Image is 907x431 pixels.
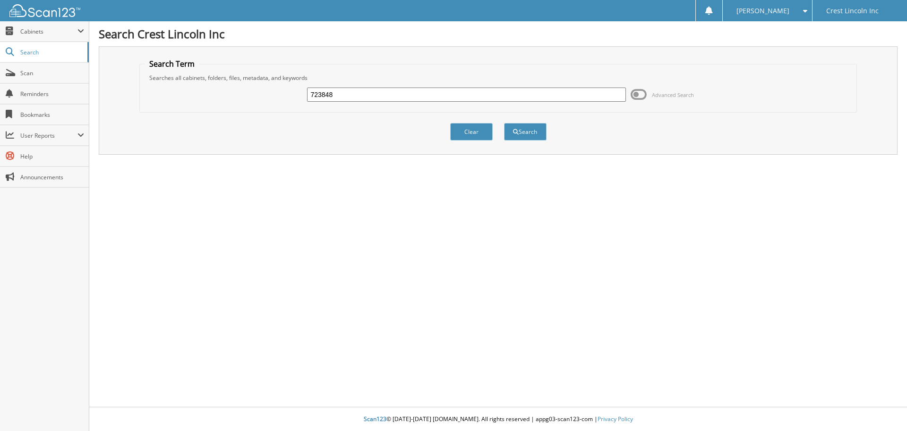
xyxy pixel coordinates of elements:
[89,408,907,431] div: © [DATE]-[DATE] [DOMAIN_NAME]. All rights reserved | appg03-scan123-com |
[450,123,493,141] button: Clear
[598,415,633,423] a: Privacy Policy
[145,59,199,69] legend: Search Term
[20,48,83,56] span: Search
[145,74,852,82] div: Searches all cabinets, folders, files, metadata, and keywords
[20,111,84,119] span: Bookmarks
[20,27,77,35] span: Cabinets
[652,91,694,98] span: Advanced Search
[20,69,84,77] span: Scan
[20,152,84,160] span: Help
[9,4,80,17] img: scan123-logo-white.svg
[20,132,77,140] span: User Reports
[504,123,547,141] button: Search
[20,90,84,98] span: Reminders
[20,173,84,181] span: Announcements
[860,386,907,431] iframe: Chat Widget
[736,8,789,14] span: [PERSON_NAME]
[364,415,386,423] span: Scan123
[99,26,898,42] h1: Search Crest Lincoln Inc
[826,8,879,14] span: Crest Lincoln Inc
